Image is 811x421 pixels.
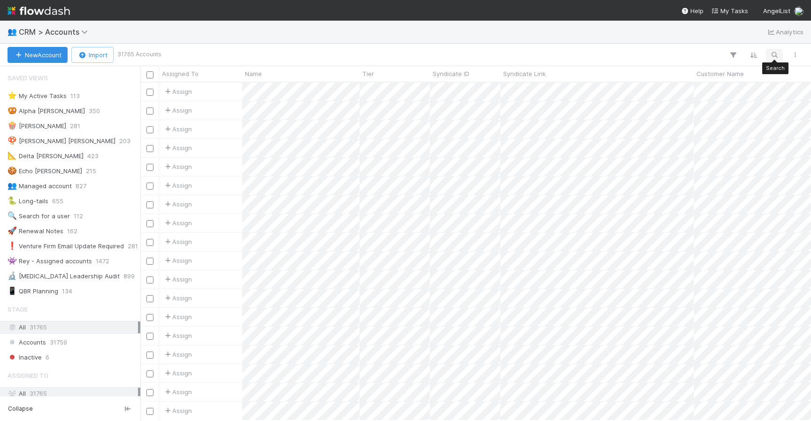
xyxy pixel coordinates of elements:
[433,69,469,78] span: Syndicate ID
[163,312,192,321] span: Assign
[8,212,17,220] span: 🔍
[8,255,92,267] div: Rey - Assigned accounts
[8,120,66,132] div: [PERSON_NAME]
[146,164,153,171] input: Toggle Row Selected
[146,201,153,208] input: Toggle Row Selected
[146,276,153,283] input: Toggle Row Selected
[8,167,17,175] span: 🍪
[146,408,153,415] input: Toggle Row Selected
[8,107,17,115] span: 🥨
[8,47,68,63] button: NewAccount
[86,165,96,177] span: 215
[146,239,153,246] input: Toggle Row Selected
[71,47,114,63] button: Import
[8,152,17,160] span: 📐
[163,256,192,265] span: Assign
[117,50,161,59] small: 31765 Accounts
[8,182,17,190] span: 👥
[163,143,192,153] span: Assign
[8,122,17,130] span: 🍿
[8,270,120,282] div: [MEDICAL_DATA] Leadership Audit
[70,90,80,102] span: 113
[163,350,192,359] span: Assign
[681,6,704,15] div: Help
[163,368,192,378] span: Assign
[163,106,192,115] div: Assign
[8,227,17,235] span: 🚀
[8,69,48,87] span: Saved Views
[146,389,153,396] input: Toggle Row Selected
[163,331,192,340] span: Assign
[8,287,17,295] span: 📱
[89,105,100,117] span: 350
[146,145,153,152] input: Toggle Row Selected
[163,293,192,303] div: Assign
[62,285,72,297] span: 134
[8,90,67,102] div: My Active Tasks
[146,220,153,227] input: Toggle Row Selected
[74,210,83,222] span: 112
[8,337,46,348] span: Accounts
[163,162,192,171] span: Assign
[30,390,47,397] span: 31765
[8,366,48,385] span: Assigned To
[146,183,153,190] input: Toggle Row Selected
[8,210,70,222] div: Search for a user
[96,255,109,267] span: 1472
[8,3,70,19] img: logo-inverted-e16ddd16eac7371096b0.svg
[163,387,192,397] span: Assign
[163,87,192,96] span: Assign
[19,27,92,37] span: CRM > Accounts
[8,165,82,177] div: Echo [PERSON_NAME]
[8,352,42,363] span: Inactive
[146,333,153,340] input: Toggle Row Selected
[163,199,192,209] span: Assign
[146,258,153,265] input: Toggle Row Selected
[8,242,17,250] span: ❗
[8,150,84,162] div: Delta [PERSON_NAME]
[8,105,85,117] div: Alpha [PERSON_NAME]
[8,180,72,192] div: Managed account
[123,270,135,282] span: 899
[163,237,192,246] span: Assign
[146,352,153,359] input: Toggle Row Selected
[146,295,153,302] input: Toggle Row Selected
[8,240,124,252] div: Venture Firm Email Update Required
[76,180,86,192] span: 827
[30,321,47,333] span: 31765
[8,137,17,145] span: 🍄
[163,275,192,284] span: Assign
[8,405,33,413] span: Collapse
[696,69,744,78] span: Customer Name
[8,28,17,36] span: 👥
[8,197,17,205] span: 🐍
[163,181,192,190] div: Assign
[8,225,63,237] div: Renewal Notes
[8,285,58,297] div: QBR Planning
[8,321,138,333] div: All
[8,195,48,207] div: Long-tails
[163,124,192,134] span: Assign
[8,257,17,265] span: 👾
[87,150,99,162] span: 423
[8,388,138,399] div: All
[163,218,192,228] span: Assign
[146,107,153,115] input: Toggle Row Selected
[163,406,192,415] span: Assign
[119,135,130,147] span: 203
[146,89,153,96] input: Toggle Row Selected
